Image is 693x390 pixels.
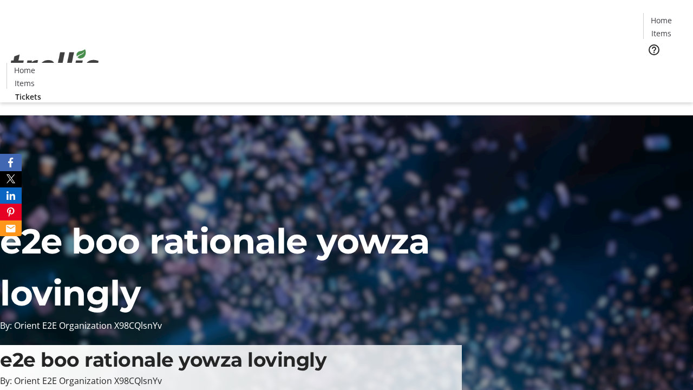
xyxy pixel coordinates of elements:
button: Help [643,39,665,61]
span: Tickets [652,63,678,74]
a: Tickets [6,91,50,102]
a: Home [7,64,42,76]
a: Home [644,15,678,26]
span: Items [651,28,671,39]
span: Home [651,15,672,26]
span: Items [15,77,35,89]
img: Orient E2E Organization X98CQlsnYv's Logo [6,37,103,92]
a: Items [644,28,678,39]
a: Tickets [643,63,687,74]
span: Tickets [15,91,41,102]
a: Items [7,77,42,89]
span: Home [14,64,35,76]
